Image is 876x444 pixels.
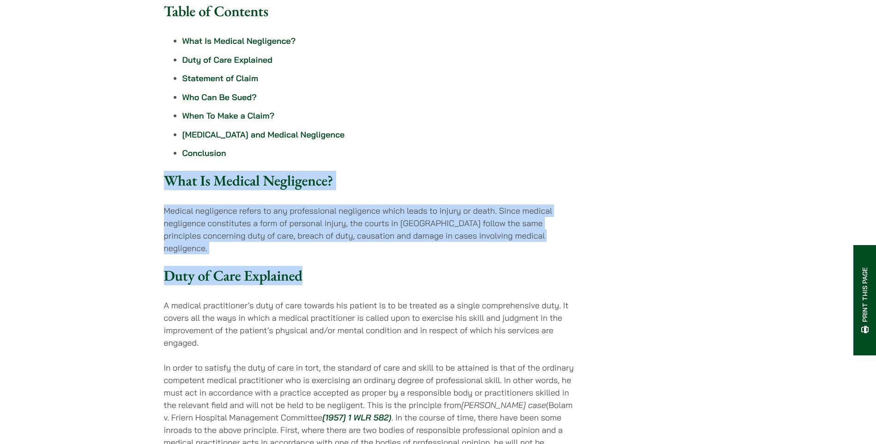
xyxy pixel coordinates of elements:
strong: Duty of Care Explained [164,266,302,285]
a: Duty of Care Explained [182,54,273,65]
a: [MEDICAL_DATA] and Medical Negligence [182,129,345,140]
a: Who Can Be Sued? [182,92,257,102]
p: A medical practitioner’s duty of care towards his patient is to be treated as a single comprehens... [164,299,575,349]
h3: What Is Medical Negligence? [164,172,575,189]
a: When To Make a Claim? [182,110,275,121]
a: [1957] 1 WLR 582) [322,412,391,423]
em: [PERSON_NAME] case [461,400,546,410]
a: Conclusion [182,148,226,158]
a: What Is Medical Negligence? [182,36,296,46]
p: Medical negligence refers to any professional negligence which leads to injury or death. Since me... [164,204,575,254]
strong: Table of Contents [164,1,268,21]
a: Statement of Claim [182,73,259,84]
